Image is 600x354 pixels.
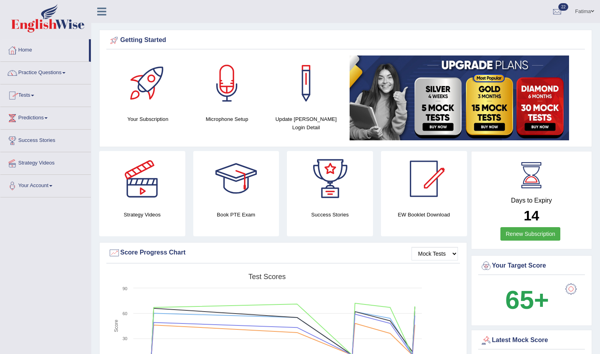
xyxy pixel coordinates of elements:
h4: Strategy Videos [99,210,185,219]
a: Renew Subscription [500,227,560,241]
span: 22 [558,3,568,11]
a: Strategy Videos [0,152,91,172]
div: Your Target Score [480,260,583,272]
tspan: Test scores [248,273,286,281]
a: Success Stories [0,130,91,149]
h4: Update [PERSON_NAME] Login Detail [271,115,342,132]
div: Getting Started [108,34,583,46]
text: 90 [123,286,127,291]
b: 14 [524,208,539,223]
text: 60 [123,311,127,316]
h4: EW Booklet Download [381,210,467,219]
b: 65+ [505,285,549,314]
img: small5.jpg [350,55,569,140]
div: Score Progress Chart [108,247,458,259]
a: Your Account [0,175,91,195]
a: Home [0,39,89,59]
h4: Microphone Setup [191,115,262,123]
tspan: Score [113,320,119,332]
div: Latest Mock Score [480,335,583,346]
text: 30 [123,336,127,341]
h4: Success Stories [287,210,373,219]
a: Predictions [0,107,91,127]
h4: Book PTE Exam [193,210,279,219]
a: Tests [0,84,91,104]
h4: Days to Expiry [480,197,583,204]
a: Practice Questions [0,62,91,82]
h4: Your Subscription [112,115,183,123]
